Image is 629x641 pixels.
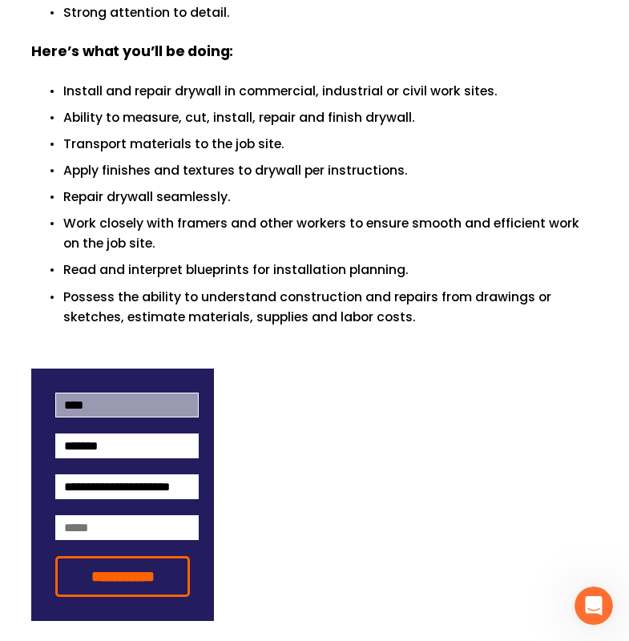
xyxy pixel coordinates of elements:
[63,134,598,154] p: Transport materials to the job site.
[575,587,613,625] iframe: Intercom live chat
[63,187,598,207] p: Repair drywall seamlessly.
[63,81,598,101] p: Install and repair drywall in commercial, industrial or civil work sites.
[63,2,598,22] p: Strong attention to detail.
[63,107,598,127] p: Ability to measure, cut, install, repair and finish drywall.
[63,213,598,253] p: Work closely with framers and other workers to ensure smooth and efficient work on the job site.
[31,41,233,61] strong: Here’s what you’ll be doing:
[63,260,598,280] p: Read and interpret blueprints for installation planning.
[63,160,598,180] p: Apply finishes and textures to drywall per instructions.
[63,287,598,327] p: Possess the ability to understand construction and repairs from drawings or sketches, estimate ma...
